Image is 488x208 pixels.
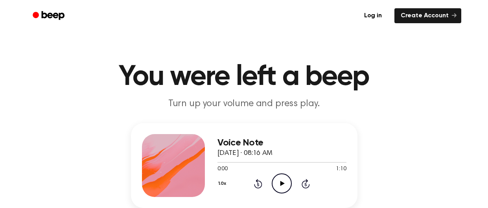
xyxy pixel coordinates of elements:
p: Turn up your volume and press play. [93,98,395,110]
a: Beep [27,8,72,24]
span: 1:10 [336,165,346,173]
a: Create Account [394,8,461,23]
span: 0:00 [217,165,228,173]
button: 1.0x [217,177,229,190]
h3: Voice Note [217,138,346,148]
span: [DATE] · 08:16 AM [217,150,273,157]
a: Log in [356,7,390,25]
h1: You were left a beep [43,63,446,91]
